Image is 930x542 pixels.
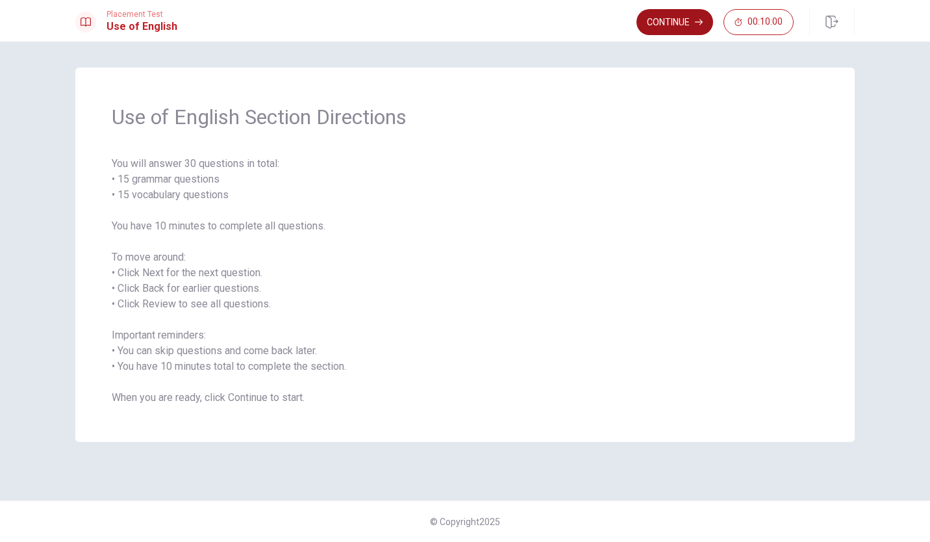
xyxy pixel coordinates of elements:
span: © Copyright 2025 [430,517,500,527]
h1: Use of English [107,19,177,34]
span: 00:10:00 [748,17,783,27]
span: Placement Test [107,10,177,19]
button: Continue [636,9,713,35]
button: 00:10:00 [723,9,794,35]
span: Use of English Section Directions [112,104,818,130]
span: You will answer 30 questions in total: • 15 grammar questions • 15 vocabulary questions You have ... [112,156,818,406]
